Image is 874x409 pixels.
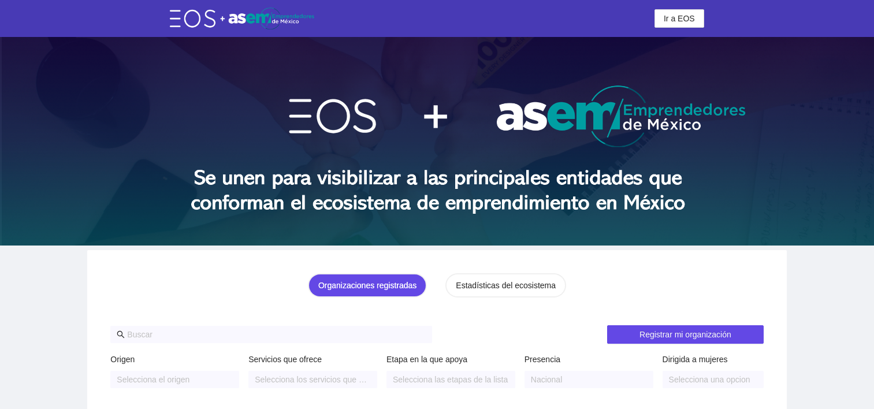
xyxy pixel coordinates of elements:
[639,328,731,341] span: Registrar mi organización
[117,330,125,339] span: search
[663,353,728,366] label: Dirigida a mujeres
[456,279,556,292] div: Estadísticas del ecosistema
[525,353,560,366] label: Presencia
[170,8,314,29] img: eos-asem-logo.38b026ae.png
[654,9,704,28] button: Ir a EOS
[248,353,322,366] label: Servicios que ofrece
[664,12,695,25] span: Ir a EOS
[318,279,416,292] div: Organizaciones registradas
[110,353,135,366] label: Origen
[386,353,467,366] label: Etapa en la que apoya
[127,328,426,341] input: Buscar
[607,325,764,344] button: Registrar mi organización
